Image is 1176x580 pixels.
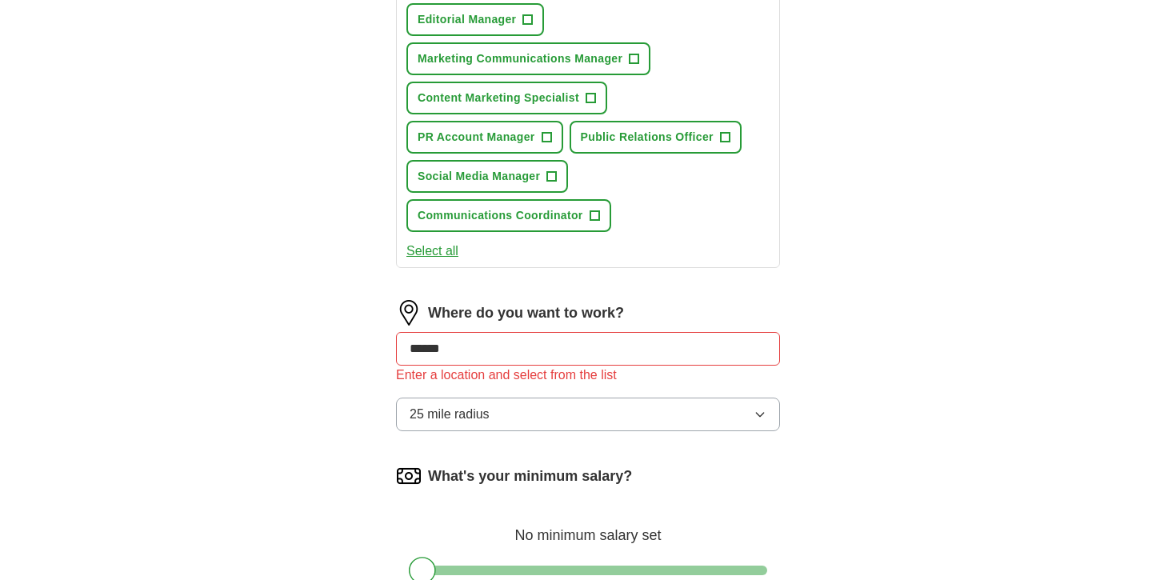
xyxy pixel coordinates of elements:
[396,398,780,431] button: 25 mile radius
[396,300,422,326] img: location.png
[396,508,780,546] div: No minimum salary set
[406,3,544,36] button: Editorial Manager
[406,242,458,261] button: Select all
[418,207,583,224] span: Communications Coordinator
[418,168,540,185] span: Social Media Manager
[406,199,611,232] button: Communications Coordinator
[418,50,622,67] span: Marketing Communications Manager
[418,129,535,146] span: PR Account Manager
[406,160,568,193] button: Social Media Manager
[396,366,780,385] div: Enter a location and select from the list
[406,121,563,154] button: PR Account Manager
[581,129,714,146] span: Public Relations Officer
[428,466,632,487] label: What's your minimum salary?
[410,405,490,424] span: 25 mile radius
[406,42,650,75] button: Marketing Communications Manager
[406,82,607,114] button: Content Marketing Specialist
[418,11,516,28] span: Editorial Manager
[418,90,579,106] span: Content Marketing Specialist
[428,302,624,324] label: Where do you want to work?
[570,121,742,154] button: Public Relations Officer
[396,463,422,489] img: salary.png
